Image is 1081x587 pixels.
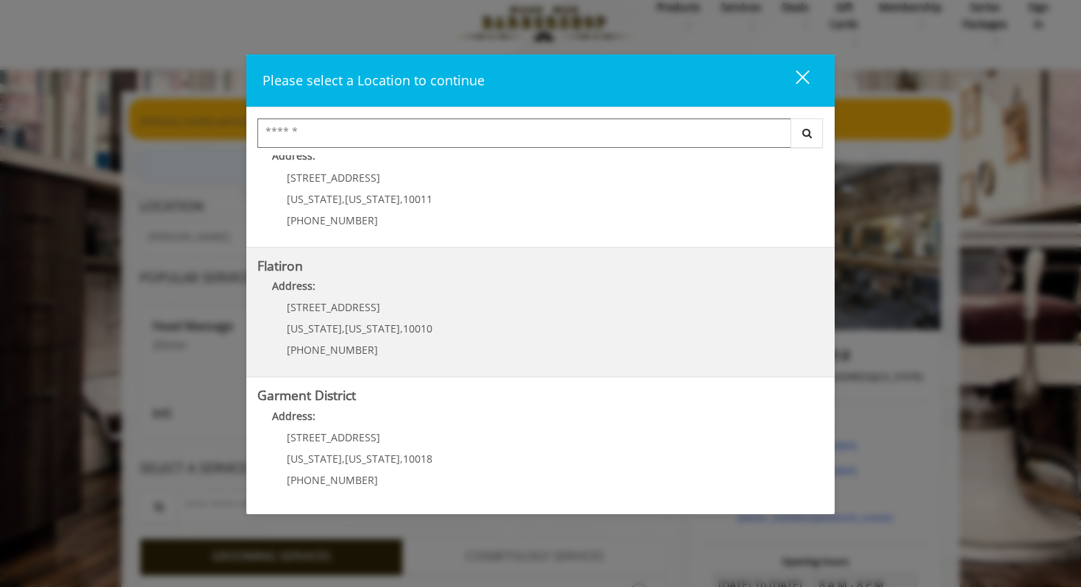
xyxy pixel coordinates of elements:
span: [US_STATE] [287,192,342,206]
span: [PHONE_NUMBER] [287,473,378,487]
span: Please select a Location to continue [263,71,485,89]
button: close dialog [768,65,818,96]
b: Flatiron [257,257,303,274]
span: [US_STATE] [345,321,400,335]
span: [US_STATE] [345,192,400,206]
span: 10010 [403,321,432,335]
span: , [400,452,403,466]
b: Address: [272,409,315,423]
span: 10018 [403,452,432,466]
span: , [342,321,345,335]
span: , [400,192,403,206]
span: [STREET_ADDRESS] [287,171,380,185]
span: , [400,321,403,335]
span: [STREET_ADDRESS] [287,300,380,314]
span: [PHONE_NUMBER] [287,343,378,357]
div: Center Select [257,118,824,155]
div: close dialog [779,69,808,91]
span: [US_STATE] [287,321,342,335]
b: Garment District [257,386,356,404]
span: 10011 [403,192,432,206]
span: , [342,452,345,466]
b: Address: [272,279,315,293]
b: Address: [272,149,315,163]
span: [US_STATE] [345,452,400,466]
span: [PHONE_NUMBER] [287,213,378,227]
i: Search button [799,128,816,138]
span: [US_STATE] [287,452,342,466]
span: , [342,192,345,206]
input: Search Center [257,118,791,148]
span: [STREET_ADDRESS] [287,430,380,444]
